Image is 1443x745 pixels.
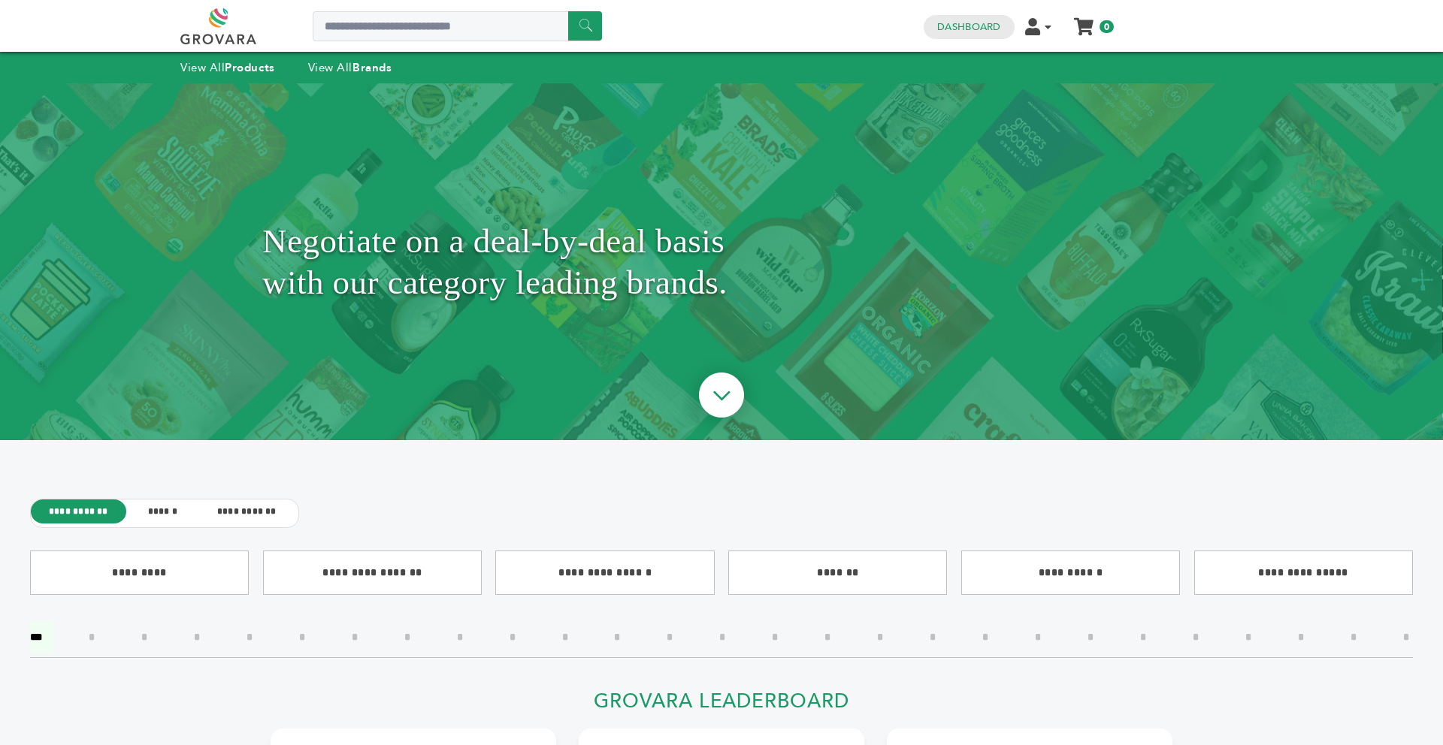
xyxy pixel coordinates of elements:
[262,121,1181,403] h1: Negotiate on a deal-by-deal basis with our category leading brands.
[352,60,392,75] strong: Brands
[271,689,1172,722] h2: Grovara Leaderboard
[308,60,392,75] a: View AllBrands
[1075,14,1093,29] a: My Cart
[937,20,1000,34] a: Dashboard
[682,357,761,437] img: ourBrandsHeroArrow.png
[1100,20,1114,33] span: 0
[225,60,274,75] strong: Products
[180,60,275,75] a: View AllProducts
[313,11,602,41] input: Search a product or brand...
